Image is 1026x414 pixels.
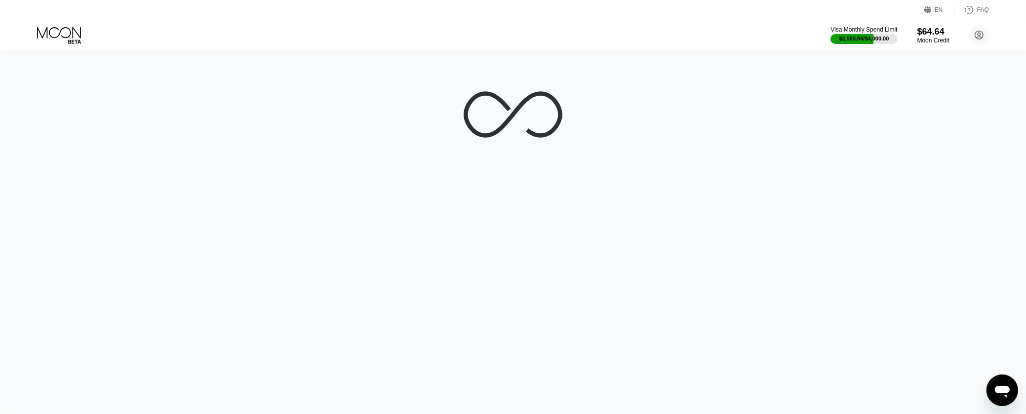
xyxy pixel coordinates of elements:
div: $2,583.94 / $4,000.00 [839,36,889,41]
iframe: Button to launch messaging window [987,375,1018,406]
div: $64.64 [917,27,949,37]
div: FAQ [954,5,989,15]
div: Moon Credit [917,37,949,44]
div: Visa Monthly Spend Limit$2,583.94/$4,000.00 [830,26,897,44]
div: EN [935,6,943,13]
div: EN [924,5,954,15]
div: $64.64Moon Credit [917,27,949,44]
div: FAQ [977,6,989,13]
div: Visa Monthly Spend Limit [830,26,897,33]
